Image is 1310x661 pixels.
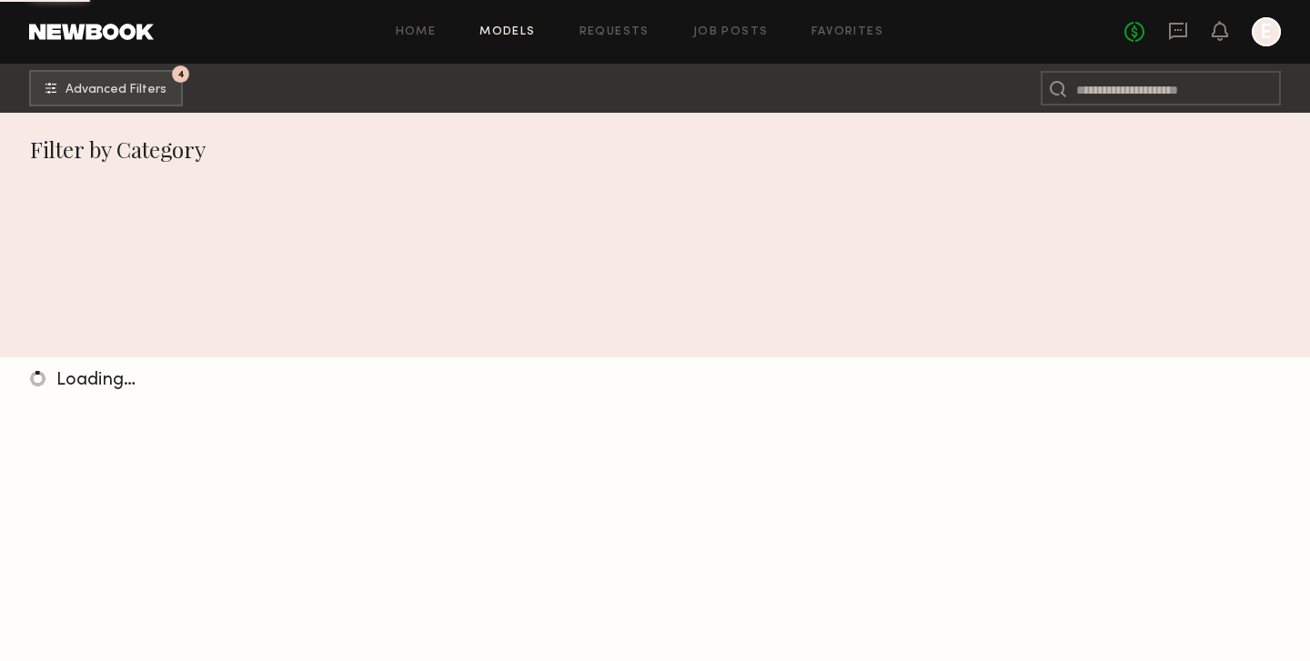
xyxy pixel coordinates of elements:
[65,84,166,96] span: Advanced Filters
[811,26,883,38] a: Favorites
[56,372,136,389] span: Loading…
[177,70,185,78] span: 4
[693,26,769,38] a: Job Posts
[396,26,437,38] a: Home
[479,26,535,38] a: Models
[29,70,183,106] button: 4Advanced Filters
[579,26,650,38] a: Requests
[1252,17,1281,46] a: E
[30,135,1281,164] div: Filter by Category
